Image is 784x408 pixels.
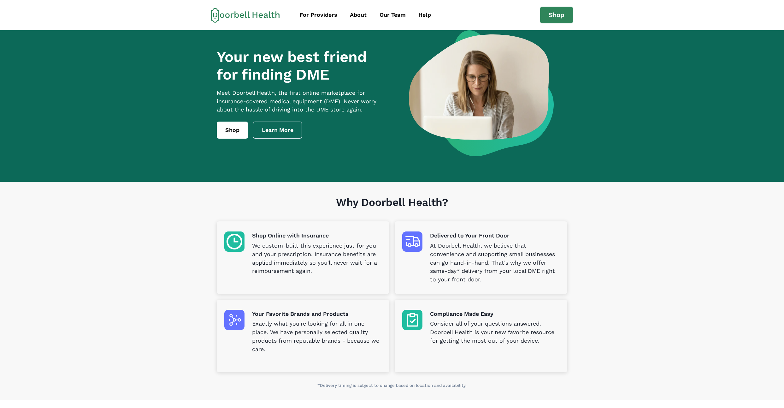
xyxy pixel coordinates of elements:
[380,11,406,19] div: Our Team
[418,11,431,19] div: Help
[430,320,560,345] p: Consider all of your questions answered. Doorbell Health is your new favorite resource for gettin...
[430,231,560,240] p: Delivered to Your Front Door
[402,310,422,330] img: Compliance Made Easy icon
[430,242,560,284] p: At Doorbell Health, we believe that convenience and supporting small businesses can go hand-in-ha...
[430,310,560,318] p: Compliance Made Easy
[344,8,372,22] a: About
[224,310,245,330] img: Your Favorite Brands and Products icon
[294,8,343,22] a: For Providers
[217,89,388,114] p: Meet Doorbell Health, the first online marketplace for insurance-covered medical equipment (DME)....
[409,30,554,156] img: a woman looking at a computer
[402,231,422,252] img: Delivered to Your Front Door icon
[253,122,302,139] a: Learn More
[252,231,382,240] p: Shop Online with Insurance
[300,11,337,19] div: For Providers
[540,7,573,24] a: Shop
[252,320,382,354] p: Exactly what you're looking for all in one place. We have personally selected quality products fr...
[224,231,245,252] img: Shop Online with Insurance icon
[217,382,567,389] p: *Delivery timing is subject to change based on location and availability.
[252,310,382,318] p: Your Favorite Brands and Products
[252,242,382,276] p: We custom-built this experience just for you and your prescription. Insurance benefits are applie...
[413,8,437,22] a: Help
[217,48,388,84] h1: Your new best friend for finding DME
[374,8,411,22] a: Our Team
[350,11,367,19] div: About
[217,122,248,139] a: Shop
[217,196,567,222] h1: Why Doorbell Health?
